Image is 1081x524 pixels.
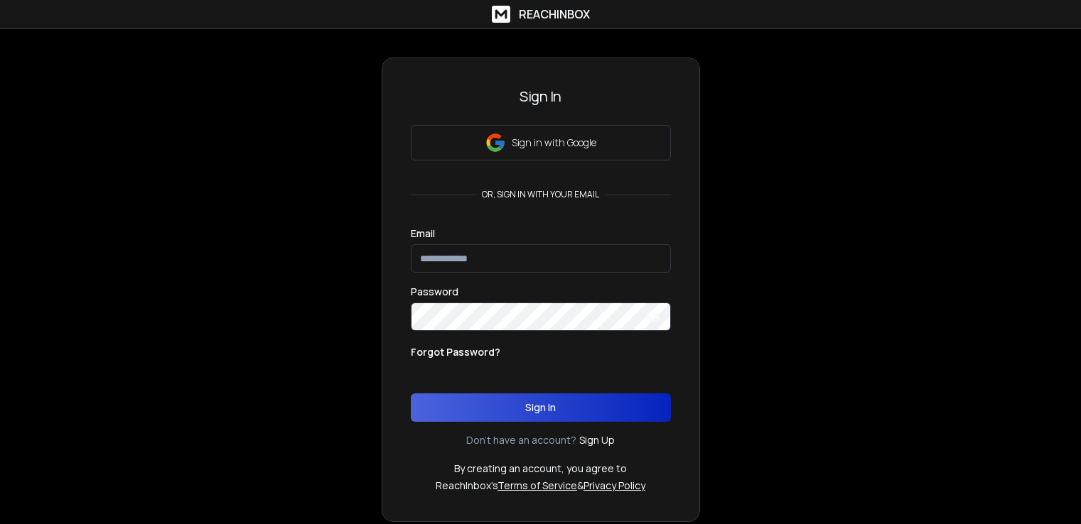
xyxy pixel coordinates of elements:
a: Terms of Service [498,479,577,492]
a: Privacy Policy [583,479,645,492]
label: Password [411,287,458,297]
a: Sign Up [579,433,615,447]
h3: Sign In [411,87,671,107]
p: Forgot Password? [411,345,500,359]
p: Sign in with Google [512,136,596,150]
button: Sign in with Google [411,125,671,160]
p: Don't have an account? [466,433,576,447]
label: Email [411,229,435,239]
button: Sign In [411,393,671,422]
p: or, sign in with your email [476,189,605,200]
p: ReachInbox's & [436,479,645,493]
a: ReachInbox [492,6,590,23]
p: By creating an account, you agree to [454,462,627,476]
h1: ReachInbox [519,6,590,23]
